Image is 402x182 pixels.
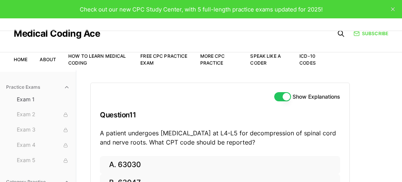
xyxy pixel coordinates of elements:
[299,53,316,66] a: ICD-10 Codes
[17,96,70,103] span: Exam 1
[14,139,73,151] button: Exam 4
[250,53,280,66] a: Speak Like a Coder
[387,3,399,15] button: close
[17,141,70,149] span: Exam 4
[100,104,340,126] h3: Question 11
[140,53,187,66] a: Free CPC Practice Exam
[14,154,73,167] button: Exam 5
[17,110,70,119] span: Exam 2
[100,156,340,174] button: A. 63030
[17,126,70,134] span: Exam 3
[14,29,100,38] a: Medical Coding Ace
[14,124,73,136] button: Exam 3
[14,93,73,106] button: Exam 1
[200,53,225,66] a: More CPC Practice
[68,53,126,66] a: How to Learn Medical Coding
[80,6,323,13] span: Check out our new CPC Study Center, with 5 full-length practice exams updated for 2025!
[14,57,27,62] a: Home
[3,81,73,93] button: Practice Exams
[100,128,340,147] p: A patient undergoes [MEDICAL_DATA] at L4-L5 for decompression of spinal cord and nerve roots. Wha...
[17,156,70,165] span: Exam 5
[354,30,388,37] a: Subscribe
[40,57,56,62] a: About
[293,94,340,99] label: Show Explanations
[14,109,73,121] button: Exam 2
